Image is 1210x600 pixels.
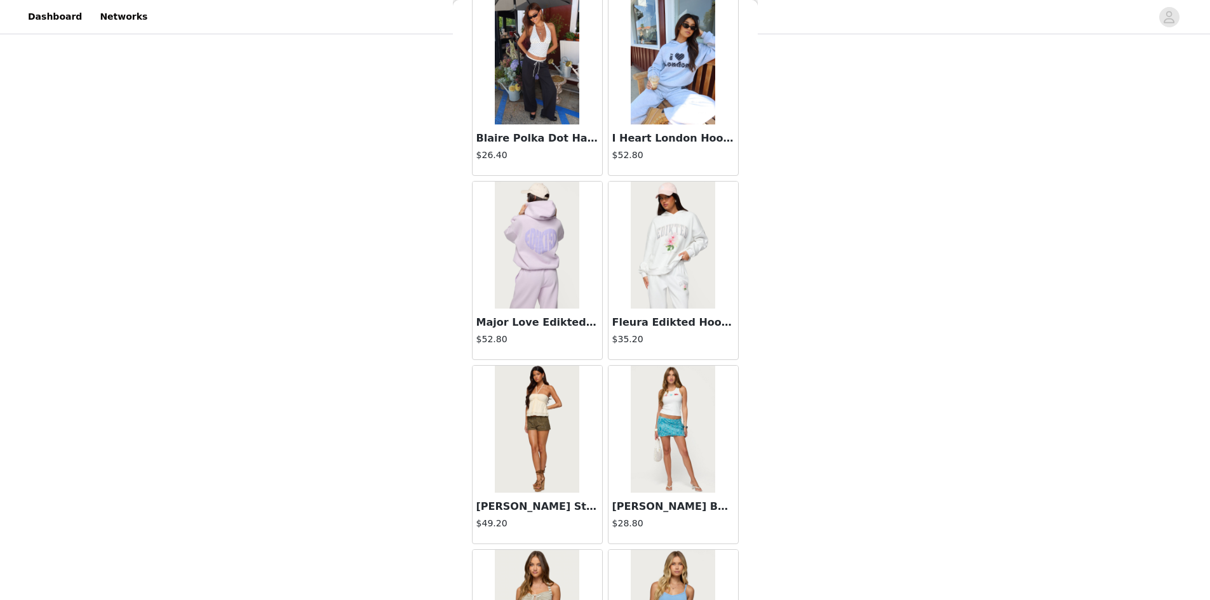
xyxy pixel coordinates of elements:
[631,182,715,309] img: Fleura Edikted Hoodie
[92,3,155,31] a: Networks
[476,315,598,330] h3: Major Love Edikted Hoodie
[476,131,598,146] h3: Blaire Polka Dot Halter Top
[612,333,734,346] h4: $35.20
[495,182,579,309] img: Major Love Edikted Hoodie
[20,3,90,31] a: Dashboard
[476,333,598,346] h4: $52.80
[612,499,734,514] h3: [PERSON_NAME] Beaded Floral Mini Skirt
[612,131,734,146] h3: I Heart London Hoodie
[1163,7,1175,27] div: avatar
[631,366,715,493] img: Asher Beaded Floral Mini Skirt
[476,149,598,162] h4: $26.40
[476,499,598,514] h3: [PERSON_NAME] Studded Micro Shorts
[612,517,734,530] h4: $28.80
[612,315,734,330] h3: Fleura Edikted Hoodie
[476,517,598,530] h4: $49.20
[495,366,579,493] img: Eartha Studded Micro Shorts
[612,149,734,162] h4: $52.80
